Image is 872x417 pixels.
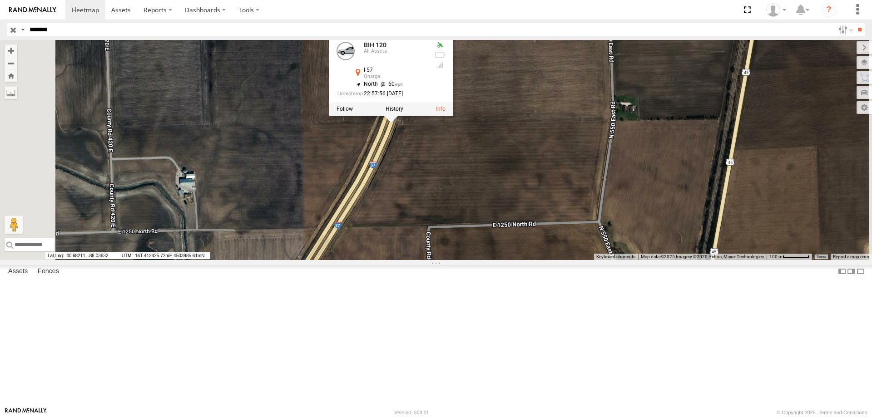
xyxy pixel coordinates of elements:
button: Drag Pegman onto the map to open Street View [5,216,23,234]
a: Report a map error [833,254,869,259]
label: Measure [5,86,17,99]
button: Keyboard shortcuts [596,254,635,260]
a: Terms (opens in new tab) [817,255,826,259]
a: BIH 120 [364,41,386,49]
span: 100 m [769,254,783,259]
span: Map data ©2025 Imagery ©2025 Airbus, Maxar Technologies [641,254,764,259]
a: View Asset Details [337,42,355,60]
label: Search Query [19,23,26,36]
a: View Asset Details [436,106,446,113]
label: Realtime tracking of Asset [337,106,353,113]
span: 16T 412425.72mE 4503985.61mN [119,252,210,259]
a: Terms and Conditions [819,410,867,415]
label: Fences [33,265,64,278]
label: Search Filter Options [835,23,854,36]
button: Zoom Home [5,69,17,82]
div: Onarga [364,74,427,79]
label: Dock Summary Table to the Right [847,265,856,278]
div: Valid GPS Fix [435,42,446,49]
label: Map Settings [857,101,872,114]
label: View Asset History [386,106,403,113]
i: ? [822,3,836,17]
div: No battery health information received from this device. [435,52,446,59]
div: Nele . [763,3,789,17]
div: Version: 308.01 [395,410,429,415]
a: Visit our Website [5,408,47,417]
img: rand-logo.svg [9,7,56,13]
span: 60 [378,81,403,87]
div: Date/time of location update [337,91,427,97]
div: I-57 [364,67,427,73]
div: © Copyright 2025 - [777,410,867,415]
button: Zoom in [5,44,17,57]
div: All Assets [364,49,427,54]
label: Dock Summary Table to the Left [837,265,847,278]
div: Last Event GSM Signal Strength [435,61,446,69]
button: Zoom out [5,57,17,69]
label: Assets [4,265,32,278]
span: 40.68211, -88.03632 [45,252,118,259]
label: Hide Summary Table [856,265,865,278]
button: Map Scale: 100 m per 55 pixels [767,254,812,260]
span: North [364,81,378,87]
